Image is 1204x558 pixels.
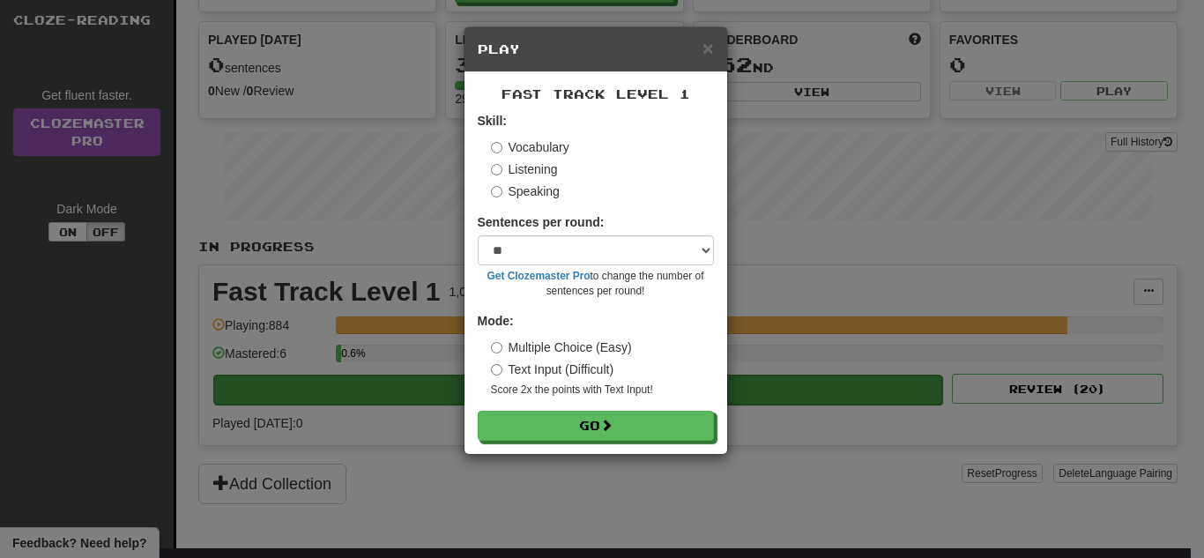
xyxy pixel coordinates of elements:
[491,383,714,398] small: Score 2x the points with Text Input !
[491,339,632,356] label: Multiple Choice (Easy)
[491,342,502,353] input: Multiple Choice (Easy)
[478,411,714,441] button: Go
[478,269,714,299] small: to change the number of sentences per round!
[491,142,502,153] input: Vocabulary
[702,38,713,58] span: ×
[702,39,713,57] button: Close
[491,164,502,175] input: Listening
[491,160,558,178] label: Listening
[478,114,507,128] strong: Skill:
[491,186,502,197] input: Speaking
[491,364,502,376] input: Text Input (Difficult)
[478,314,514,328] strong: Mode:
[478,213,605,231] label: Sentences per round:
[478,41,714,58] h5: Play
[502,86,690,101] span: Fast Track Level 1
[491,182,560,200] label: Speaking
[491,361,614,378] label: Text Input (Difficult)
[491,138,569,156] label: Vocabulary
[487,270,591,282] a: Get Clozemaster Pro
